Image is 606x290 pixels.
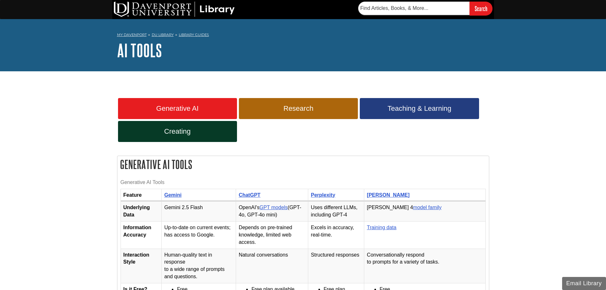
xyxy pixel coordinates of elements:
img: DU Library [114,2,235,17]
span: Research [244,104,353,113]
a: model family [413,205,442,210]
form: Searches DU Library's articles, books, and more [358,2,492,15]
strong: Information Accuracy [123,225,151,237]
a: Research [239,98,358,119]
caption: Generative AI Tools [121,176,486,189]
a: Gemini [164,192,181,198]
a: [PERSON_NAME] [367,192,409,198]
a: Library Guides [179,32,209,37]
td: Up-to-date on current events; has access to Google. [162,222,236,249]
span: Generative AI [123,104,232,113]
th: Feature [121,189,162,202]
strong: Underlying Data [123,205,150,217]
td: Human-quality text in response to a wide range of prompts and questions. [162,249,236,283]
a: Perplexity [311,192,335,198]
h1: AI Tools [117,41,489,60]
a: DU Library [152,32,174,37]
a: Training data [367,225,396,230]
a: Generative AI [118,98,237,119]
button: Email Library [562,277,606,290]
strong: Interaction Style [123,252,150,265]
span: Teaching & Learning [365,104,474,113]
td: Gemini 2.5 Flash [162,202,236,222]
td: Natural conversations [236,249,308,283]
input: Search [470,2,492,15]
td: Depends on pre-trained knowledge, limited web access. [236,222,308,249]
p: Conversationally respond to prompts for a variety of tasks. [367,251,483,266]
td: Uses different LLMs, including GPT-4 [308,202,364,222]
a: Teaching & Learning [360,98,479,119]
a: GPT models [260,205,288,210]
nav: breadcrumb [117,31,489,41]
a: My Davenport [117,32,147,38]
h2: Generative AI Tools [117,156,489,173]
td: OpenAI's (GPT-4o, GPT-4o mini) [236,202,308,222]
a: Creating [118,121,237,142]
span: Creating [123,127,232,136]
td: Structured responses [308,249,364,283]
a: ChatGPT [239,192,260,198]
td: [PERSON_NAME] 4 [364,202,485,222]
input: Find Articles, Books, & More... [358,2,470,15]
td: Excels in accuracy, real-time. [308,222,364,249]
